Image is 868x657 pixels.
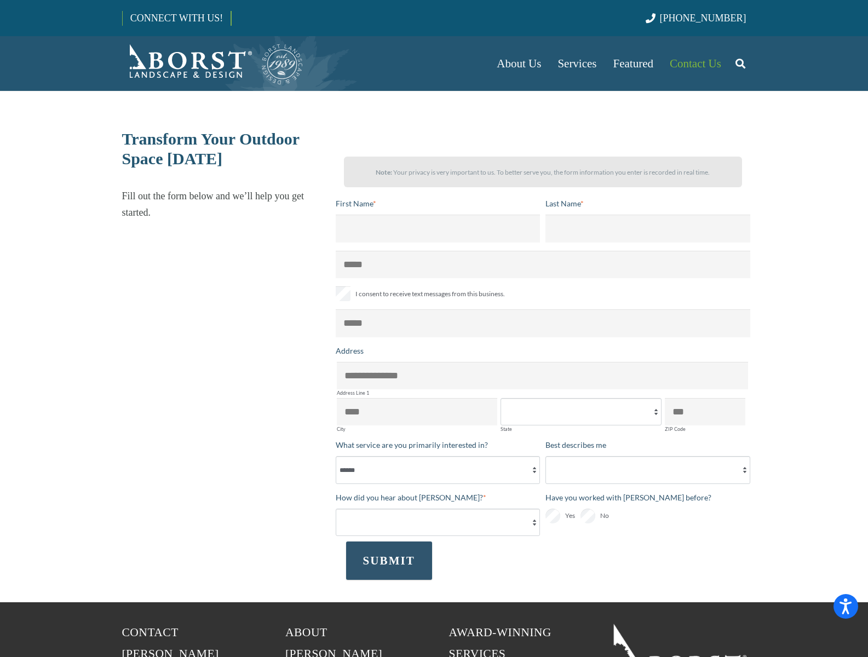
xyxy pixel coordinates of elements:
input: I consent to receive text messages from this business. [336,286,350,301]
strong: Note: [376,168,392,176]
input: Yes [545,509,560,523]
a: About Us [488,36,549,91]
input: First Name* [336,215,541,242]
a: CONNECT WITH US! [123,5,231,31]
span: I consent to receive text messages from this business. [355,287,505,301]
a: Search [729,50,751,77]
span: How did you hear about [PERSON_NAME]? [336,493,483,502]
select: What service are you primarily interested in? [336,456,541,483]
a: Contact Us [662,36,729,91]
label: City [337,427,498,431]
a: Borst-Logo [122,42,304,85]
input: Last Name* [545,215,750,242]
select: Best describes me [545,456,750,483]
p: Your privacy is very important to us. To better serve you, the form information you enter is reco... [354,164,732,181]
p: Fill out the form below and we’ll help you get started. [122,188,326,221]
a: Services [549,36,605,91]
button: SUBMIT [346,541,432,580]
a: [PHONE_NUMBER] [646,13,746,24]
span: Featured [613,57,653,70]
span: Have you worked with [PERSON_NAME] before? [545,493,711,502]
span: Contact Us [670,57,721,70]
a: Featured [605,36,662,91]
span: Services [557,57,596,70]
label: ZIP Code [665,427,745,431]
span: Yes [565,509,575,522]
span: First Name [336,199,373,208]
label: Address Line 1 [337,390,748,395]
span: Last Name [545,199,580,208]
span: No [600,509,609,522]
span: Address [336,346,364,355]
select: How did you hear about [PERSON_NAME]?* [336,509,541,536]
input: No [580,509,595,523]
span: [PHONE_NUMBER] [660,13,746,24]
span: About Us [497,57,541,70]
span: Transform Your Outdoor Space [DATE] [122,130,300,168]
label: State [501,427,662,431]
span: What service are you primarily interested in? [336,440,488,449]
span: Best describes me [545,440,606,449]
